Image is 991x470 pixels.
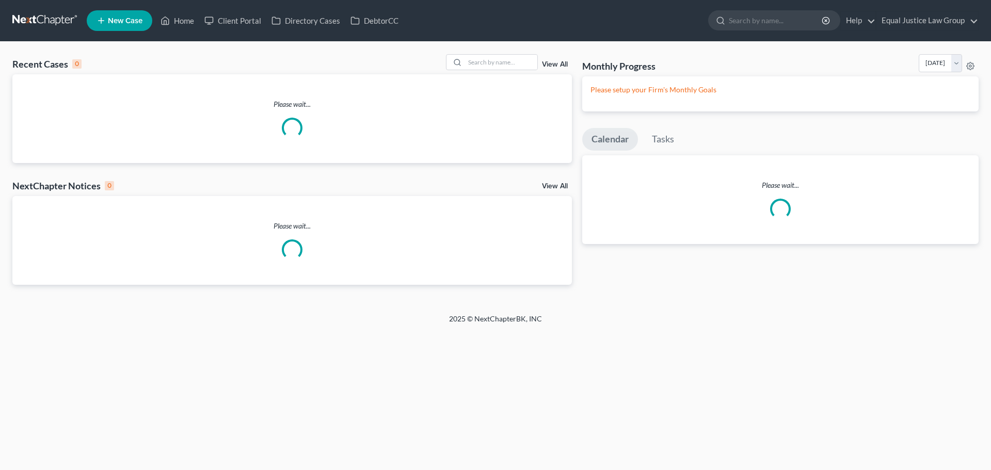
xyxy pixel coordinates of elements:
[201,314,790,332] div: 2025 © NextChapterBK, INC
[876,11,978,30] a: Equal Justice Law Group
[12,99,572,109] p: Please wait...
[582,180,979,190] p: Please wait...
[105,181,114,190] div: 0
[582,128,638,151] a: Calendar
[199,11,266,30] a: Client Portal
[12,180,114,192] div: NextChapter Notices
[729,11,823,30] input: Search by name...
[590,85,970,95] p: Please setup your Firm's Monthly Goals
[542,183,568,190] a: View All
[643,128,683,151] a: Tasks
[542,61,568,68] a: View All
[155,11,199,30] a: Home
[12,58,82,70] div: Recent Cases
[841,11,875,30] a: Help
[12,221,572,231] p: Please wait...
[582,60,656,72] h3: Monthly Progress
[465,55,537,70] input: Search by name...
[108,17,142,25] span: New Case
[345,11,404,30] a: DebtorCC
[266,11,345,30] a: Directory Cases
[72,59,82,69] div: 0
